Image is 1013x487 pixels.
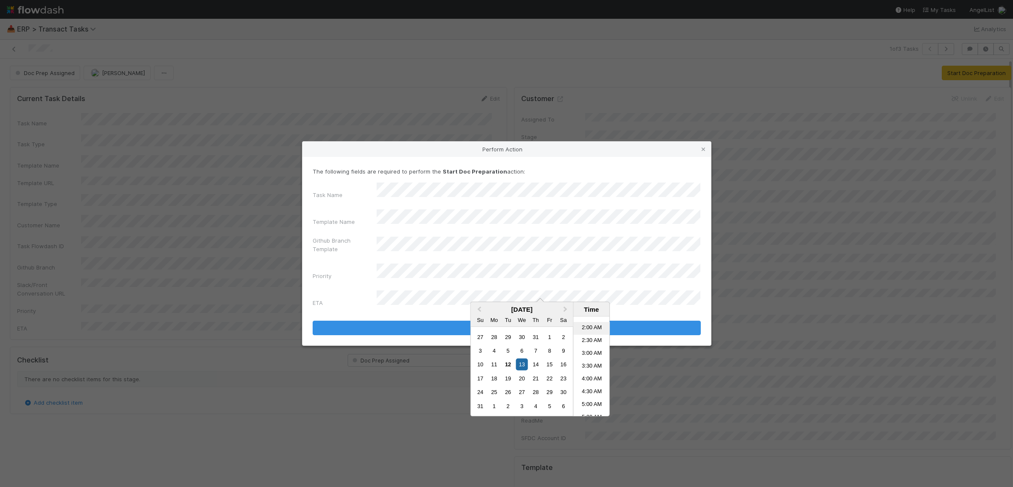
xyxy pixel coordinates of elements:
[475,372,486,384] div: Choose Sunday, August 17th, 2025
[516,372,528,384] div: Choose Wednesday, August 20th, 2025
[574,373,610,386] li: 4:00 AM
[443,168,507,175] strong: Start Doc Preparation
[488,345,500,357] div: Choose Monday, August 4th, 2025
[574,386,610,399] li: 4:30 AM
[475,359,486,370] div: Choose Sunday, August 10th, 2025
[302,142,711,157] div: Perform Action
[488,359,500,370] div: Choose Monday, August 11th, 2025
[488,314,500,325] div: Monday
[574,335,610,348] li: 2:30 AM
[475,314,486,325] div: Sunday
[475,400,486,412] div: Choose Sunday, August 31st, 2025
[557,400,569,412] div: Choose Saturday, September 6th, 2025
[516,359,528,370] div: Choose Wednesday, August 13th, 2025
[516,331,528,342] div: Choose Wednesday, July 30th, 2025
[544,400,555,412] div: Choose Friday, September 5th, 2025
[313,217,355,226] label: Template Name
[516,345,528,357] div: Choose Wednesday, August 6th, 2025
[516,314,528,325] div: Wednesday
[557,359,569,370] div: Choose Saturday, August 16th, 2025
[470,302,610,417] div: Choose Date and Time
[560,303,573,317] button: Next Month
[313,236,377,253] label: Github Branch Template
[502,372,514,384] div: Choose Tuesday, August 19th, 2025
[313,321,701,335] button: Start Doc Preparation
[313,272,331,280] label: Priority
[530,345,541,357] div: Choose Thursday, August 7th, 2025
[488,386,500,398] div: Choose Monday, August 25th, 2025
[574,412,610,424] li: 5:30 AM
[502,400,514,412] div: Choose Tuesday, September 2nd, 2025
[313,167,701,176] p: The following fields are required to perform the action:
[502,314,514,325] div: Tuesday
[544,314,555,325] div: Friday
[530,400,541,412] div: Choose Thursday, September 4th, 2025
[530,372,541,384] div: Choose Thursday, August 21st, 2025
[544,345,555,357] div: Choose Friday, August 8th, 2025
[502,331,514,342] div: Choose Tuesday, July 29th, 2025
[557,314,569,325] div: Saturday
[502,345,514,357] div: Choose Tuesday, August 5th, 2025
[502,359,514,370] div: Choose Tuesday, August 12th, 2025
[557,345,569,357] div: Choose Saturday, August 9th, 2025
[473,330,570,413] div: Month August, 2025
[488,331,500,342] div: Choose Monday, July 28th, 2025
[574,348,610,360] li: 3:00 AM
[488,400,500,412] div: Choose Monday, September 1st, 2025
[475,331,486,342] div: Choose Sunday, July 27th, 2025
[471,306,573,313] div: [DATE]
[574,317,610,416] ul: Time
[530,331,541,342] div: Choose Thursday, July 31st, 2025
[313,191,343,199] label: Task Name
[544,372,555,384] div: Choose Friday, August 22nd, 2025
[313,299,323,307] label: ETA
[516,386,528,398] div: Choose Wednesday, August 27th, 2025
[574,360,610,373] li: 3:30 AM
[530,386,541,398] div: Choose Thursday, August 28th, 2025
[530,359,541,370] div: Choose Thursday, August 14th, 2025
[475,386,486,398] div: Choose Sunday, August 24th, 2025
[557,386,569,398] div: Choose Saturday, August 30th, 2025
[576,306,607,313] div: Time
[557,372,569,384] div: Choose Saturday, August 23rd, 2025
[488,372,500,384] div: Choose Monday, August 18th, 2025
[472,303,485,317] button: Previous Month
[574,322,610,335] li: 2:00 AM
[516,400,528,412] div: Choose Wednesday, September 3rd, 2025
[544,359,555,370] div: Choose Friday, August 15th, 2025
[475,345,486,357] div: Choose Sunday, August 3rd, 2025
[530,314,541,325] div: Thursday
[544,386,555,398] div: Choose Friday, August 29th, 2025
[557,331,569,342] div: Choose Saturday, August 2nd, 2025
[544,331,555,342] div: Choose Friday, August 1st, 2025
[502,386,514,398] div: Choose Tuesday, August 26th, 2025
[574,399,610,412] li: 5:00 AM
